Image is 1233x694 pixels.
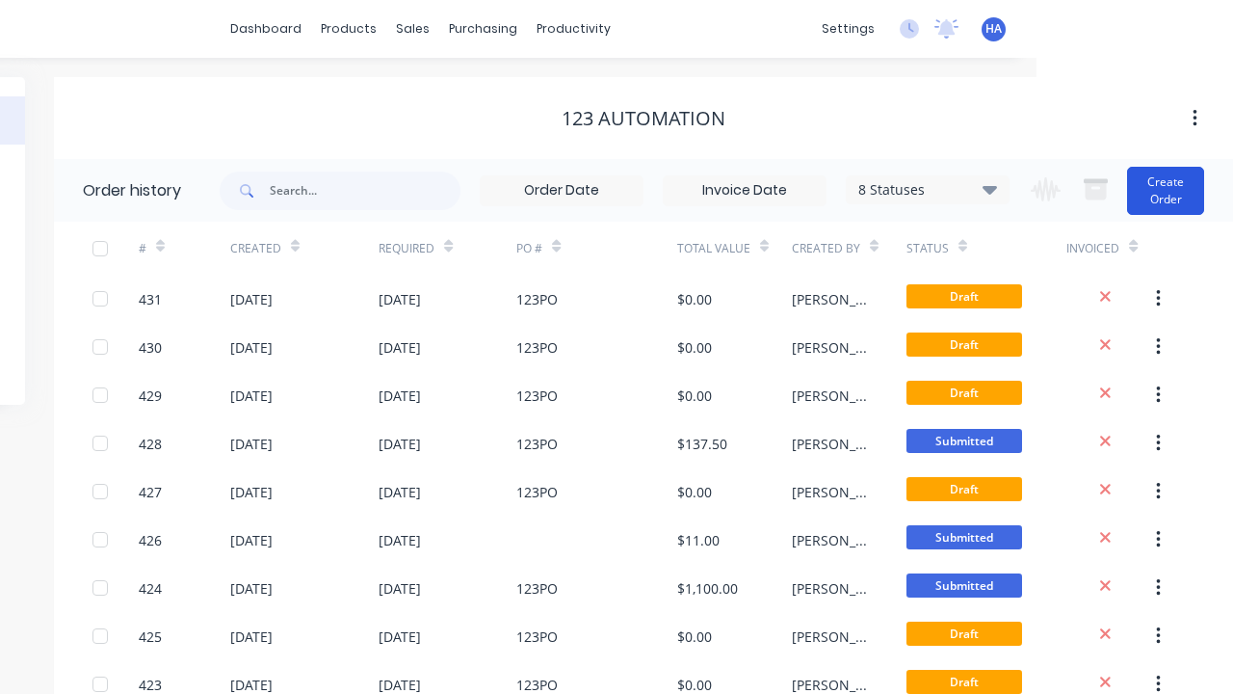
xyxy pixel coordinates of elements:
div: 123PO [516,337,558,358]
div: products [311,14,386,43]
div: 427 [139,482,162,502]
span: Draft [906,670,1022,694]
div: $0.00 [677,289,712,309]
input: Order Date [481,176,643,205]
div: [DATE] [230,386,273,406]
div: settings [812,14,884,43]
div: [PERSON_NAME] [792,482,868,502]
div: [DATE] [230,289,273,309]
div: 123PO [516,434,558,454]
div: [PERSON_NAME] [792,530,868,550]
div: [DATE] [379,578,421,599]
div: 123PO [516,578,558,599]
div: Created [230,222,380,275]
a: dashboard [221,14,311,43]
div: [DATE] [230,434,273,454]
div: [PERSON_NAME] [792,337,868,358]
div: Created By [792,222,906,275]
div: 431 [139,289,162,309]
div: sales [386,14,439,43]
div: $0.00 [677,337,712,358]
span: Submitted [906,574,1022,598]
div: Required [379,240,434,257]
div: $11.00 [677,530,720,550]
div: [DATE] [379,386,421,406]
div: 429 [139,386,162,406]
div: 424 [139,578,162,599]
div: Required [379,222,516,275]
div: purchasing [439,14,527,43]
div: 123PO [516,386,558,406]
div: [PERSON_NAME] [792,386,868,406]
div: $137.50 [677,434,727,454]
div: 426 [139,530,162,550]
button: Create Order [1127,167,1204,215]
div: Total Value [677,240,750,257]
div: 430 [139,337,162,358]
div: productivity [527,14,620,43]
div: [DATE] [230,530,273,550]
div: 8 Statuses [847,179,1009,200]
div: Invoiced [1066,222,1158,275]
div: [DATE] [379,627,421,647]
div: [PERSON_NAME] [792,627,868,647]
div: [PERSON_NAME] [792,578,868,599]
div: 123 Automation [562,107,725,130]
div: Invoiced [1066,240,1119,257]
div: 425 [139,627,162,647]
div: Total Value [677,222,792,275]
span: Draft [906,477,1022,501]
div: 123PO [516,482,558,502]
div: [DATE] [230,482,273,502]
div: 123PO [516,627,558,647]
div: [DATE] [379,434,421,454]
div: [DATE] [379,530,421,550]
input: Search... [270,172,460,210]
span: Draft [906,622,1022,646]
div: [DATE] [379,337,421,358]
span: Submitted [906,525,1022,549]
div: [DATE] [230,337,273,358]
div: PO # [516,240,542,257]
div: $0.00 [677,482,712,502]
div: [DATE] [379,482,421,502]
span: Draft [906,284,1022,308]
div: [DATE] [230,627,273,647]
div: Created [230,240,281,257]
div: [PERSON_NAME] [792,289,868,309]
div: Status [906,240,949,257]
div: [PERSON_NAME] [792,434,868,454]
span: Draft [906,381,1022,405]
div: $0.00 [677,386,712,406]
div: [DATE] [230,578,273,599]
div: Order history [83,179,181,202]
div: $1,100.00 [677,578,738,599]
div: # [139,222,230,275]
span: Submitted [906,429,1022,453]
span: Draft [906,333,1022,357]
div: 428 [139,434,162,454]
div: [DATE] [379,289,421,309]
input: Invoice Date [664,176,826,205]
div: 123PO [516,289,558,309]
div: PO # [516,222,677,275]
div: Status [906,222,1067,275]
div: Created By [792,240,860,257]
span: HA [985,20,1002,38]
div: $0.00 [677,627,712,647]
div: # [139,240,146,257]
